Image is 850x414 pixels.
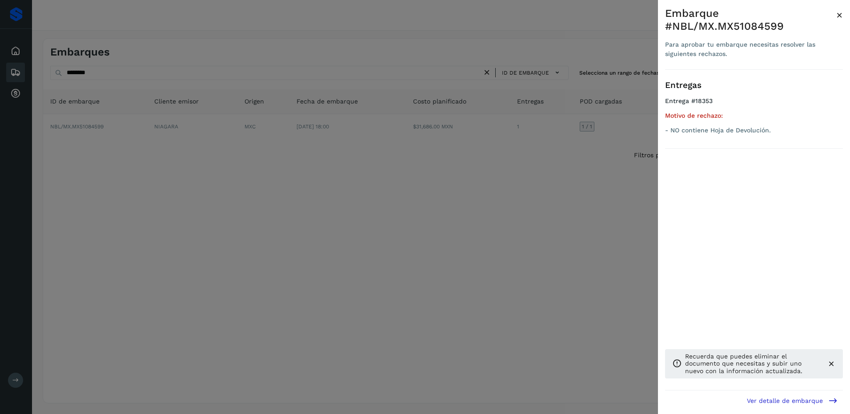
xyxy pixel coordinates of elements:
[685,353,820,375] p: Recuerda que puedes eliminar el documento que necesitas y subir uno nuevo con la información actu...
[742,390,843,410] button: Ver detalle de embarque
[665,127,843,134] p: - NO contiene Hoja de Devolución.
[747,398,823,404] span: Ver detalle de embarque
[665,97,843,112] h4: Entrega #18353
[665,7,836,33] div: Embarque #NBL/MX.MX51084599
[665,80,843,91] h3: Entregas
[836,7,843,23] button: Close
[665,112,843,119] h5: Motivo de rechazo:
[836,9,843,21] span: ×
[665,40,836,59] div: Para aprobar tu embarque necesitas resolver las siguientes rechazos.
